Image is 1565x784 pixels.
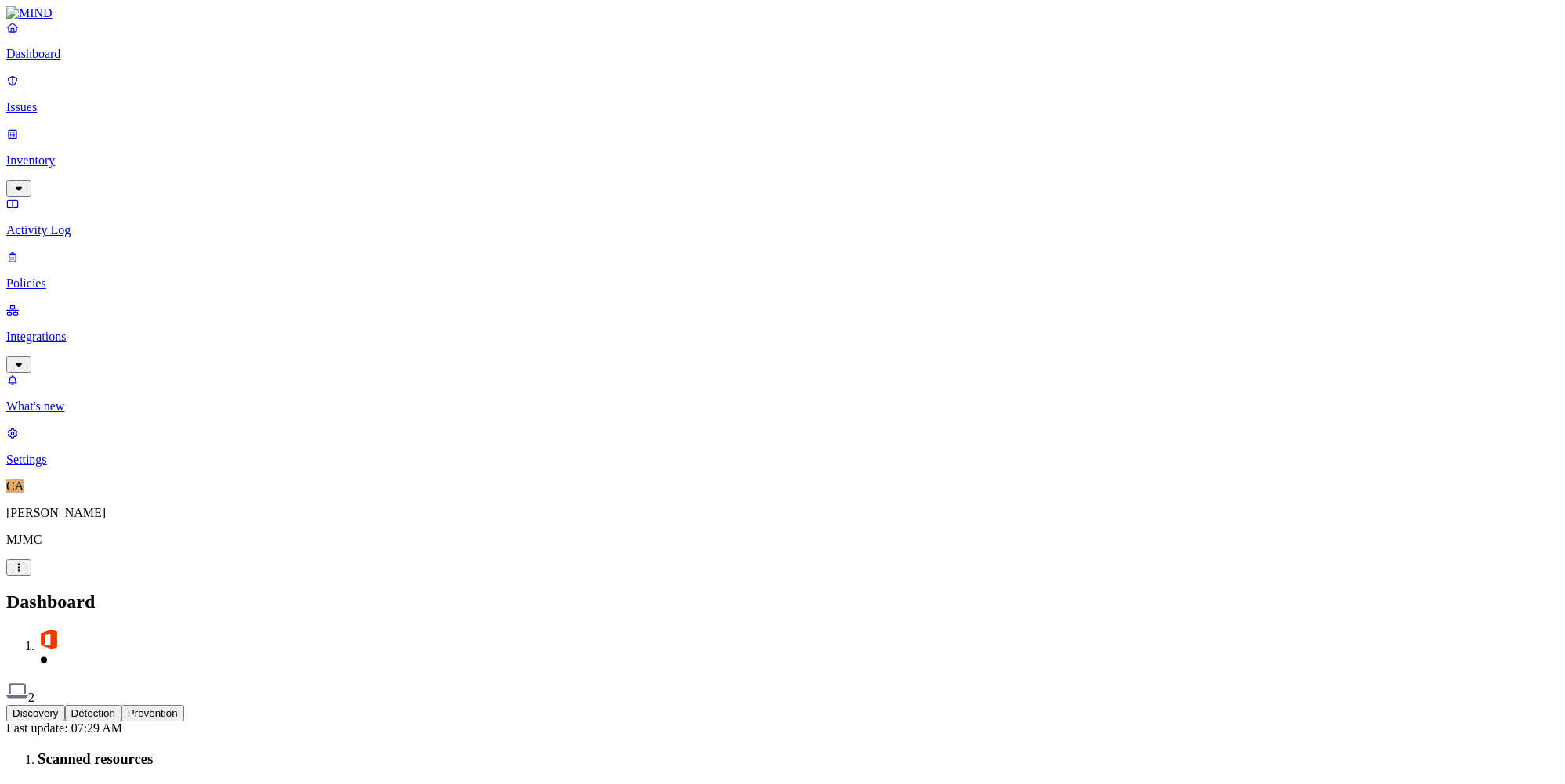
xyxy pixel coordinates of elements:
a: What's new [6,373,1559,414]
button: Detection [65,705,121,721]
p: Settings [6,453,1559,467]
button: Prevention [121,705,184,721]
span: Last update: 07:29 AM [6,721,122,735]
p: Inventory [6,154,1559,168]
span: 2 [28,691,34,704]
button: Discovery [6,705,65,721]
p: Issues [6,100,1559,114]
p: Policies [6,276,1559,291]
p: What's new [6,399,1559,414]
p: Dashboard [6,47,1559,61]
a: Dashboard [6,20,1559,61]
img: MIND [6,6,53,20]
p: Integrations [6,330,1559,344]
h3: Scanned resources [38,750,1559,768]
img: svg%3e [38,628,60,650]
span: CA [6,479,24,493]
a: Settings [6,426,1559,467]
a: Policies [6,250,1559,291]
a: MIND [6,6,1559,20]
a: Inventory [6,127,1559,194]
p: [PERSON_NAME] [6,506,1559,520]
a: Activity Log [6,197,1559,237]
p: MJMC [6,533,1559,547]
img: svg%3e [6,680,28,702]
h2: Dashboard [6,591,1559,612]
a: Issues [6,74,1559,114]
a: Integrations [6,303,1559,370]
p: Activity Log [6,223,1559,237]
